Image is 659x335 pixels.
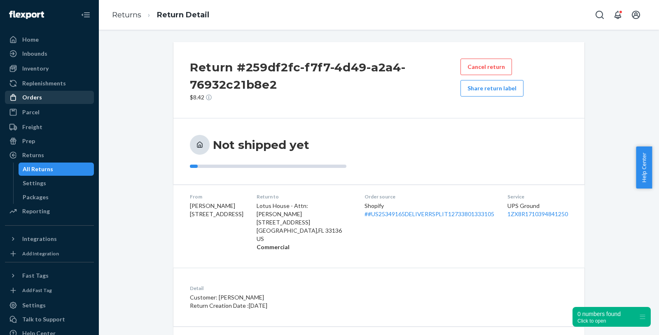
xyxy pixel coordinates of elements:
div: Freight [22,123,42,131]
dt: Service [507,193,568,200]
button: Integrations [5,232,94,245]
a: Prep [5,134,94,148]
button: Fast Tags [5,269,94,282]
a: Returns [112,10,141,19]
div: Shopify [365,202,494,218]
p: [STREET_ADDRESS] [257,218,351,226]
a: Orders [5,91,94,104]
ol: breadcrumbs [105,3,216,27]
div: Settings [23,179,46,187]
a: Settings [19,177,94,190]
a: Inbounds [5,47,94,60]
div: All Returns [23,165,53,173]
div: Settings [22,301,46,309]
a: Freight [5,120,94,134]
h2: Return #259df2fc-f7f7-4d49-a2a4-76932c21b8e2 [190,59,460,93]
dt: Return to [257,193,351,200]
p: Return Creation Date : [DATE] [190,302,418,310]
div: Replenishments [22,79,66,87]
a: All Returns [19,163,94,176]
button: Close Navigation [77,7,94,23]
div: Fast Tags [22,271,49,280]
span: UPS Ground [507,202,540,209]
a: Inventory [5,62,94,75]
div: Inventory [22,64,49,73]
div: Talk to Support [22,315,65,323]
div: Home [22,35,39,44]
a: Returns [5,149,94,162]
a: Talk to Support [5,313,94,326]
dt: From [190,193,243,200]
p: [GEOGRAPHIC_DATA] , FL 33136 [257,226,351,235]
div: Add Integration [22,250,59,257]
a: Packages [19,191,94,204]
p: Lotus House - Attn: [PERSON_NAME] [257,202,351,218]
div: Orders [22,93,42,101]
a: Add Integration [5,249,94,259]
button: Open notifications [610,7,626,23]
div: Parcel [22,108,40,116]
h3: Not shipped yet [213,137,309,152]
a: Settings [5,299,94,312]
button: Share return label [460,80,523,97]
div: Prep [22,137,35,145]
div: Inbounds [22,50,47,58]
button: Cancel return [460,59,512,75]
p: US [257,235,351,243]
dt: Order source [365,193,494,200]
div: Packages [23,193,49,201]
a: Add Fast Tag [5,285,94,295]
div: Add Fast Tag [22,287,52,294]
strong: Commercial [257,243,290,250]
a: Replenishments [5,77,94,90]
div: Integrations [22,235,57,243]
a: ##US25349165DELIVERRSPLIT12733801333105 [365,210,494,217]
a: Parcel [5,106,94,119]
img: Flexport logo [9,11,44,19]
span: [PERSON_NAME] [STREET_ADDRESS] [190,202,243,217]
a: 1ZX8R1710394841250 [507,210,568,217]
a: Reporting [5,205,94,218]
p: Customer: [PERSON_NAME] [190,293,418,302]
button: Open account menu [628,7,644,23]
p: $8.42 [190,93,460,101]
dt: Detail [190,285,418,292]
a: Return Detail [157,10,209,19]
button: Open Search Box [591,7,608,23]
div: Returns [22,151,44,159]
button: Help Center [636,146,652,189]
a: Home [5,33,94,46]
div: Reporting [22,207,50,215]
